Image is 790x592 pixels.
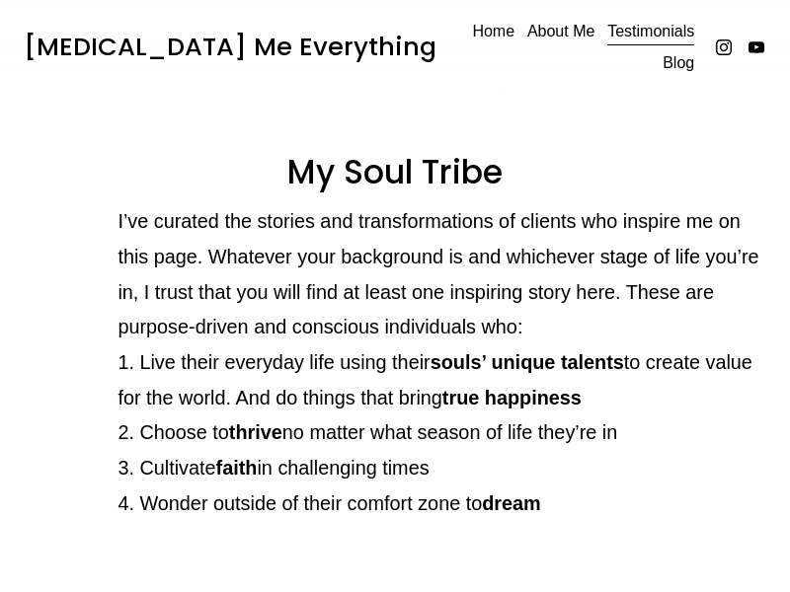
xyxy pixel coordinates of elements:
[607,16,694,47] a: Testimonials
[24,29,436,64] a: [MEDICAL_DATA] Me Everything
[229,421,282,443] strong: thrive
[527,16,594,47] a: About Me
[482,492,541,514] strong: dream
[24,151,766,193] h2: My Soul Tribe
[714,37,734,57] a: Instagram
[472,16,514,47] a: Home
[431,351,624,373] strong: souls’ unique talents
[747,37,766,57] a: YouTube
[216,457,258,479] strong: faith
[118,204,766,521] p: I’ve curated the stories and transformations of clients who inspire me on this page. Whatever you...
[442,387,582,408] strong: true happiness
[663,47,694,79] a: Blog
